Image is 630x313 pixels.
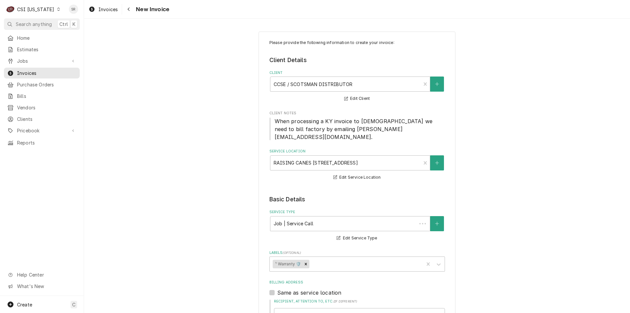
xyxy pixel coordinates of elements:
[17,271,76,278] span: Help Center
[269,149,445,154] label: Service Location
[277,289,342,297] label: Same as service location
[435,82,439,86] svg: Create New Client
[273,260,302,268] div: ¹ Warranty 🛡️
[17,46,76,53] span: Estimates
[269,210,445,242] div: Service Type
[275,118,434,140] span: When processing a KY invoice to [DEMOGRAPHIC_DATA] we need to bill factory by emailing [PERSON_NA...
[269,70,445,103] div: Client
[59,21,68,28] span: Ctrl
[17,302,32,307] span: Create
[16,21,52,28] span: Search anything
[4,68,80,78] a: Invoices
[333,300,357,303] span: ( if different )
[17,104,76,111] span: Vendors
[17,116,76,123] span: Clients
[17,6,54,13] div: CSI [US_STATE]
[274,299,445,304] label: Recipient, Attention To, etc.
[4,102,80,113] a: Vendors
[17,70,76,77] span: Invoices
[269,111,445,141] div: Client Notes
[302,260,309,268] div: Remove ¹ Warranty 🛡️
[430,216,444,231] button: Create New Service
[430,155,444,170] button: Create New Location
[435,161,439,165] svg: Create New Location
[17,57,67,64] span: Jobs
[4,56,80,66] a: Go to Jobs
[72,301,75,308] span: C
[4,79,80,90] a: Purchase Orders
[73,21,75,28] span: K
[4,269,80,280] a: Go to Help Center
[17,93,76,100] span: Bills
[269,149,445,181] div: Service Location
[17,34,76,41] span: Home
[134,5,169,14] span: New Invoice
[69,5,78,14] div: Stephani Roth's Avatar
[435,221,439,226] svg: Create New Service
[6,5,15,14] div: C
[269,210,445,215] label: Service Type
[4,281,80,292] a: Go to What's New
[332,173,382,182] button: Edit Service Location
[269,70,445,76] label: Client
[4,137,80,148] a: Reports
[269,250,445,272] div: Labels
[17,81,76,88] span: Purchase Orders
[269,117,445,141] span: Client Notes
[269,250,445,256] label: Labels
[4,125,80,136] a: Go to Pricebook
[4,91,80,101] a: Bills
[336,234,378,242] button: Edit Service Type
[4,33,80,43] a: Home
[17,283,76,290] span: What's New
[269,195,445,204] legend: Basic Details
[17,139,76,146] span: Reports
[98,6,118,13] span: Invoices
[269,56,445,64] legend: Client Details
[4,18,80,30] button: Search anythingCtrlK
[123,4,134,14] button: Navigate back
[283,251,301,255] span: ( optional )
[17,127,67,134] span: Pricebook
[4,44,80,55] a: Estimates
[86,4,120,15] a: Invoices
[430,77,444,92] button: Create New Client
[269,280,445,285] label: Billing Address
[69,5,78,14] div: SR
[4,114,80,124] a: Clients
[343,95,371,103] button: Edit Client
[269,40,445,46] p: Please provide the following information to create your invoice:
[269,111,445,116] span: Client Notes
[6,5,15,14] div: CSI Kentucky's Avatar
